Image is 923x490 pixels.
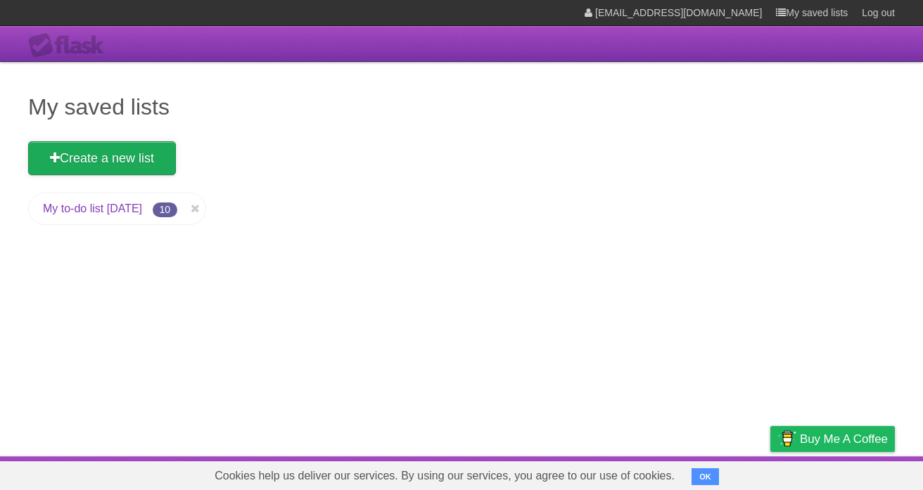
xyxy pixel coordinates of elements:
[806,460,895,486] a: Suggest a feature
[752,460,789,486] a: Privacy
[800,427,888,451] span: Buy me a coffee
[153,202,178,217] span: 10
[28,141,176,175] a: Create a new list
[28,90,895,124] h1: My saved lists
[583,460,613,486] a: About
[630,460,687,486] a: Developers
[200,462,689,490] span: Cookies help us deliver our services. By using our services, you agree to our use of cookies.
[28,33,113,58] div: Flask
[692,468,719,485] button: OK
[777,427,796,451] img: Buy me a coffee
[704,460,735,486] a: Terms
[770,426,895,452] a: Buy me a coffee
[43,202,142,214] a: My to-do list [DATE]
